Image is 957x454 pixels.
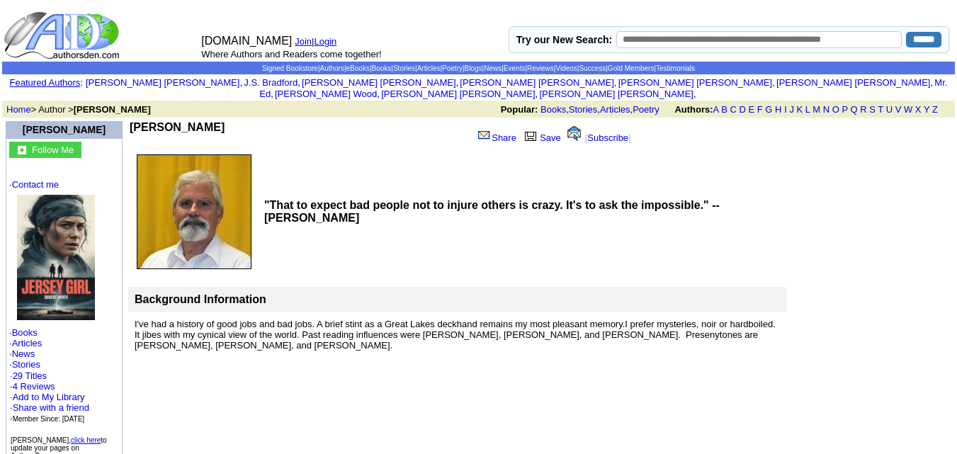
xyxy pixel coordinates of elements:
a: Q [850,104,857,115]
font: I've had a history of good jobs and bad jobs. A brief stint as a Great Lakes deckhand remains my ... [135,319,776,351]
a: W [904,104,912,115]
font: , , , [501,104,951,115]
a: Videos [555,64,577,72]
a: Share with a friend [13,402,89,413]
a: Events [504,64,526,72]
font: [ [585,132,588,143]
b: [PERSON_NAME] [74,104,151,115]
font: i [696,91,698,98]
a: O [832,104,839,115]
a: Stories [569,104,597,115]
a: Authors [319,64,344,72]
a: Articles [600,104,630,115]
font: Member Since: [DATE] [13,415,85,423]
font: i [380,91,381,98]
a: J [789,104,794,115]
font: · · · [10,392,89,424]
img: library.gif [523,130,538,141]
a: N [823,104,829,115]
a: Books [540,104,566,115]
a: Books [372,64,392,72]
a: H [775,104,781,115]
a: Share [477,132,516,143]
font: i [616,79,618,87]
iframe: fb:like Facebook Social Plugin [130,134,448,148]
a: Mr. Ed [259,77,947,99]
font: ] [628,132,631,143]
a: L [805,104,810,115]
a: A [713,104,719,115]
a: [PERSON_NAME] [PERSON_NAME] [381,89,535,99]
a: J.S. Bradford [244,77,298,88]
img: 80689.jpg [17,195,95,320]
a: M [812,104,820,115]
img: share_page.gif [478,130,490,141]
a: Save [521,132,561,143]
b: Background Information [135,293,266,305]
a: T [878,104,883,115]
a: Articles [417,64,441,72]
font: > Author > [6,104,151,115]
a: Poetry [442,64,463,72]
font: : [10,77,83,88]
font: i [242,79,244,87]
a: 29 Titles [13,370,47,381]
font: i [300,79,302,87]
font: i [273,91,275,98]
img: gc.jpg [18,146,26,154]
font: i [458,79,460,87]
a: Poetry [633,104,659,115]
a: Stories [393,64,415,72]
font: [DOMAIN_NAME] [201,35,292,47]
a: S [869,104,876,115]
a: Follow Me [32,143,74,155]
font: i [538,91,539,98]
b: "That to expect bad people not to injure others is crazy. It's to ask the impossible." --[PERSON_... [264,199,720,224]
font: , , , , , , , , , , [86,77,947,99]
a: Reviews [527,64,554,72]
a: B [721,104,727,115]
label: Try our New Search: [516,34,612,45]
a: News [12,348,35,359]
a: Stories [12,359,40,370]
a: K [797,104,803,115]
a: [PERSON_NAME] Wood [275,89,377,99]
a: [PERSON_NAME] [PERSON_NAME] [539,89,693,99]
a: Subscribe [587,132,628,143]
a: [PERSON_NAME] [PERSON_NAME] [86,77,239,88]
a: U [886,104,893,115]
a: News [484,64,502,72]
img: 156102.jpg [137,154,251,269]
a: Gold Members [608,64,655,72]
a: X [915,104,922,115]
font: · · · · · [9,179,119,424]
a: Signed Bookstore [262,64,318,72]
b: [PERSON_NAME] [130,121,225,133]
font: · · [10,370,89,424]
a: Books [12,327,38,338]
a: G [765,104,772,115]
a: Join [295,36,312,47]
a: [PERSON_NAME] [PERSON_NAME] [618,77,772,88]
font: | [312,36,341,47]
a: [PERSON_NAME] [23,124,106,135]
a: Login [315,36,337,47]
a: E [748,104,754,115]
font: i [933,79,934,87]
a: Featured Authors [10,77,81,88]
b: Authors: [674,104,713,115]
a: Testimonials [656,64,695,72]
a: I [784,104,787,115]
a: Z [932,104,938,115]
a: click here [71,436,101,444]
a: [PERSON_NAME] [PERSON_NAME] [776,77,930,88]
img: logo_ad.gif [4,11,123,60]
a: Contact me [12,179,59,190]
a: F [757,104,763,115]
b: Popular: [501,104,538,115]
font: Where Authors and Readers come together! [201,49,381,59]
a: [PERSON_NAME] [PERSON_NAME] [302,77,455,88]
a: [PERSON_NAME] [PERSON_NAME] [460,77,613,88]
a: eBooks [346,64,370,72]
